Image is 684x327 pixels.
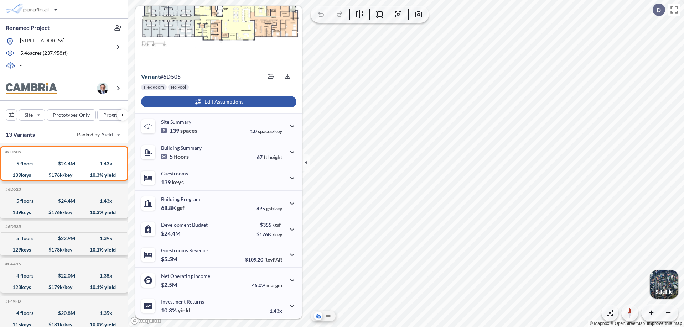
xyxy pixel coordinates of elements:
[250,128,282,134] p: 1.0
[655,289,673,295] p: Satellite
[161,204,185,211] p: 68.8K
[256,205,282,211] p: 495
[180,127,197,134] span: spaces
[273,222,281,228] span: /gsf
[161,222,208,228] p: Development Budget
[4,262,21,267] h5: Click to copy the code
[256,222,282,228] p: $355
[102,131,113,138] span: Yield
[130,317,162,325] a: Mapbox homepage
[590,321,609,326] a: Mapbox
[161,153,189,160] p: 5
[4,224,21,229] h5: Click to copy the code
[19,109,45,121] button: Site
[6,24,50,32] p: Renamed Project
[97,109,136,121] button: Program
[20,37,64,46] p: [STREET_ADDRESS]
[256,231,282,237] p: $176K
[264,154,267,160] span: ft
[141,73,181,80] p: # 6d505
[650,270,678,299] button: Switcher ImageSatellite
[268,154,282,160] span: height
[266,205,282,211] span: gsf/key
[171,84,186,90] p: No Pool
[144,84,164,90] p: Flex Room
[161,145,202,151] p: Building Summary
[161,281,178,288] p: $2.5M
[25,111,33,118] p: Site
[161,255,178,263] p: $5.5M
[610,321,645,326] a: OpenStreetMap
[97,83,108,94] img: user logo
[172,179,184,186] span: keys
[161,127,197,134] p: 139
[252,282,282,288] p: 45.0%
[161,179,184,186] p: 139
[270,308,282,314] p: 1.43x
[650,270,678,299] img: Switcher Image
[258,128,282,134] span: spaces/key
[53,111,90,118] p: Prototypes Only
[4,299,21,304] h5: Click to copy the code
[141,96,296,107] button: Edit Assumptions
[6,83,57,94] img: BrandImage
[161,170,188,176] p: Guestrooms
[657,7,661,13] p: D
[161,119,191,125] p: Site Summary
[647,321,682,326] a: Improve this map
[161,307,190,314] p: 10.3%
[257,154,282,160] p: 67
[161,196,200,202] p: Building Program
[6,130,35,139] p: 13 Variants
[20,62,22,70] p: -
[20,49,68,57] p: 5.46 acres ( 237,958 sf)
[103,111,123,118] p: Program
[71,129,125,140] button: Ranked by Yield
[161,299,204,305] p: Investment Returns
[4,187,21,192] h5: Click to copy the code
[324,312,332,320] button: Site Plan
[141,73,160,80] span: Variant
[161,230,182,237] p: $24.4M
[266,282,282,288] span: margin
[47,109,96,121] button: Prototypes Only
[177,204,185,211] span: gsf
[178,307,190,314] span: yield
[174,153,189,160] span: floors
[245,257,282,263] p: $109.20
[161,247,208,253] p: Guestrooms Revenue
[4,149,21,154] h5: Click to copy the code
[273,231,282,237] span: /key
[264,257,282,263] span: RevPAR
[314,312,322,320] button: Aerial View
[161,273,210,279] p: Net Operating Income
